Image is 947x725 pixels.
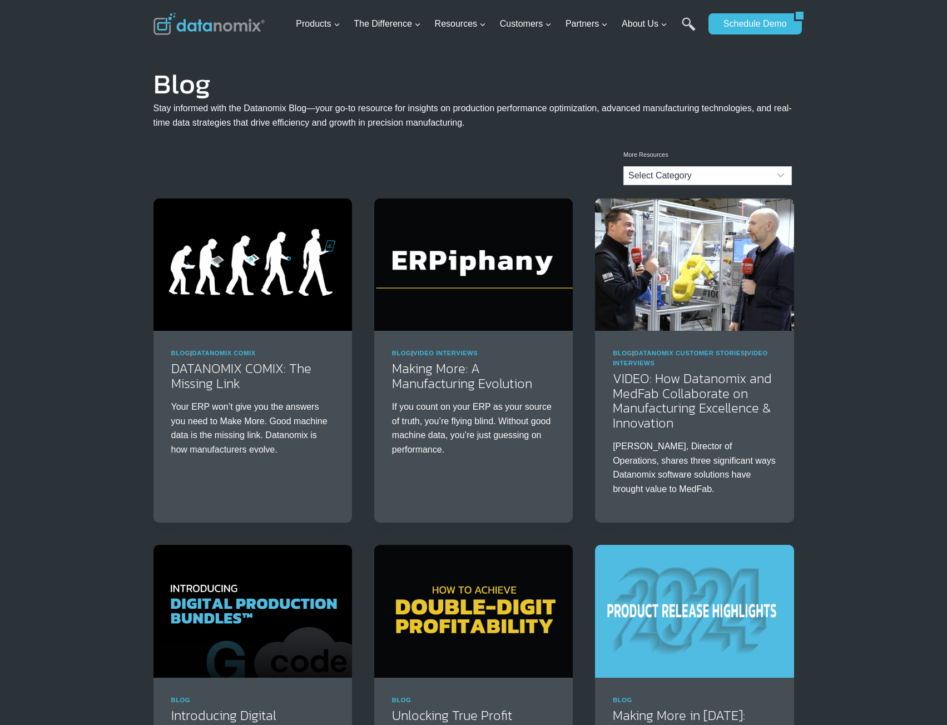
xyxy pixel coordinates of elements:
img: Good Machine Data is The Missing Link. Datanomix is How You Evolve. [153,198,352,331]
a: Datanomix Customer Stories [634,350,745,356]
img: Datanomix [153,13,265,35]
h1: Blog [153,76,794,92]
a: Datanomix Comix [192,350,256,356]
span: Resources [435,17,486,31]
img: ERPiphany - The moment you realize your ERP won’t give you the answers you need to make more. [374,198,573,331]
a: Blog [392,697,411,703]
span: Partners [566,17,608,31]
a: Video Interviews [613,350,768,366]
a: Schedule Demo [708,13,794,34]
img: Making More in 2024: Production Monitoring Release Highlights [595,545,794,677]
img: How to achieve double-digit profitability [374,545,573,677]
a: Search [682,17,696,42]
nav: Primary Navigation [291,6,703,42]
a: Blog [613,697,632,703]
a: Blog [171,350,191,356]
img: Medfab Partners on G-Code Cloud Development [595,198,794,331]
p: Your ERP won’t give you the answers you need to Make More. Good machine data is the missing link.... [171,400,334,456]
span: Products [296,17,340,31]
p: More Resources [623,150,792,160]
a: VIDEO: How Datanomix and MedFab Collaborate on Manufacturing Excellence & Innovation [613,369,772,432]
span: The Difference [354,17,421,31]
a: Video Interviews [413,350,478,356]
p: Stay informed with the Datanomix Blog—your go-to resource for insights on production performance ... [153,101,794,130]
a: Blog [171,697,191,703]
p: [PERSON_NAME], Director of Operations, shares three significant ways Datanomix software solutions... [613,439,776,496]
span: | | [613,350,768,366]
span: About Us [622,17,667,31]
span: Customers [500,17,552,31]
img: Introducing Digital Production Bundles [153,545,352,677]
p: If you count on your ERP as your source of truth, you’re flying blind. Without good machine data,... [392,400,555,456]
a: Making More: A Manufacturing Evolution [392,359,532,393]
a: Blog [392,350,411,356]
a: Blog [613,350,632,356]
span: | [171,350,256,356]
span: | [392,350,478,356]
a: DATANOMIX COMIX: The Missing Link [171,359,311,393]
